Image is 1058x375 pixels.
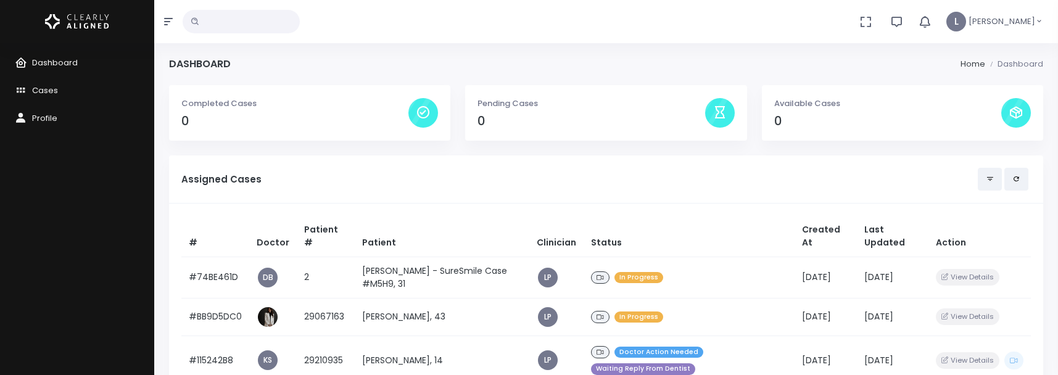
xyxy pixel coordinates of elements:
[985,58,1043,70] li: Dashboard
[857,216,928,257] th: Last Updated
[45,9,109,35] img: Logo Horizontal
[538,350,558,370] a: LP
[355,298,529,336] td: [PERSON_NAME], 43
[355,216,529,257] th: Patient
[774,97,1001,110] p: Available Cases
[32,84,58,96] span: Cases
[614,311,663,323] span: In Progress
[802,271,831,283] span: [DATE]
[538,268,558,287] a: LP
[795,216,857,257] th: Created At
[258,350,278,370] a: KS
[538,307,558,327] a: LP
[864,310,893,323] span: [DATE]
[297,298,355,336] td: 29067163
[864,354,893,366] span: [DATE]
[936,269,999,286] button: View Details
[614,272,663,284] span: In Progress
[774,114,1001,128] h4: 0
[946,12,966,31] span: L
[297,216,355,257] th: Patient #
[614,347,703,358] span: Doctor Action Needed
[802,310,831,323] span: [DATE]
[169,58,231,70] h4: Dashboard
[969,15,1035,28] span: [PERSON_NAME]
[181,257,249,298] td: #74BE461D
[864,271,893,283] span: [DATE]
[181,298,249,336] td: #BB9D5DC0
[802,354,831,366] span: [DATE]
[936,352,999,369] button: View Details
[181,114,408,128] h4: 0
[961,58,985,70] li: Home
[181,97,408,110] p: Completed Cases
[529,216,584,257] th: Clinician
[584,216,795,257] th: Status
[928,216,1031,257] th: Action
[297,257,355,298] td: 2
[32,112,57,124] span: Profile
[181,216,249,257] th: #
[32,57,78,68] span: Dashboard
[936,308,999,325] button: View Details
[249,216,297,257] th: Doctor
[181,174,978,185] h5: Assigned Cases
[258,268,278,287] a: DB
[477,97,705,110] p: Pending Cases
[591,363,695,375] span: Waiting Reply From Dentist
[477,114,705,128] h4: 0
[355,257,529,298] td: [PERSON_NAME] - SureSmile Case #M5H9, 31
